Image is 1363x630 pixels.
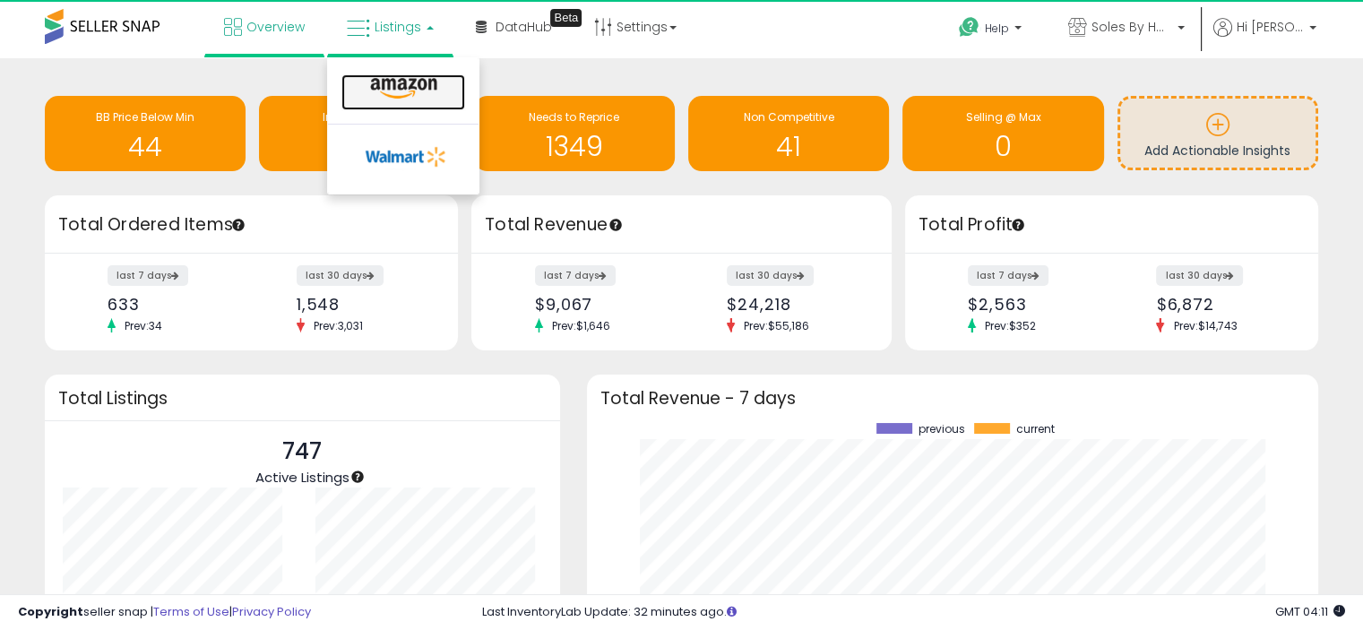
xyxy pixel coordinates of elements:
h3: Total Ordered Items [58,212,444,237]
span: Inventory Age [323,109,397,125]
span: current [1016,423,1055,436]
a: BB Price Below Min 44 [45,96,246,171]
div: Last InventoryLab Update: 32 minutes ago. [482,604,1345,621]
span: Selling @ Max [965,109,1040,125]
div: Tooltip anchor [349,469,366,485]
span: Overview [246,18,305,36]
div: seller snap | | [18,604,311,621]
span: Prev: $352 [976,318,1045,333]
div: Tooltip anchor [230,217,246,233]
div: Tooltip anchor [608,217,624,233]
span: Hi [PERSON_NAME] [1237,18,1304,36]
h3: Total Listings [58,392,547,405]
h3: Total Revenue - 7 days [600,392,1305,405]
span: 2025-09-9 04:11 GMT [1275,603,1345,620]
div: $2,563 [968,295,1098,314]
strong: Copyright [18,603,83,620]
div: Tooltip anchor [1010,217,1026,233]
label: last 7 days [968,265,1048,286]
i: Get Help [958,16,980,39]
a: Needs to Reprice 1349 [474,96,675,171]
h3: Total Revenue [485,212,878,237]
a: Inventory Age 0 [259,96,460,171]
div: $6,872 [1156,295,1286,314]
span: Non Competitive [744,109,834,125]
span: DataHub [496,18,552,36]
h1: 1349 [483,132,666,161]
span: Add Actionable Insights [1144,142,1290,160]
span: previous [919,423,965,436]
div: 1,548 [297,295,427,314]
p: 747 [255,435,349,469]
a: Non Competitive 41 [688,96,889,171]
span: Active Listings [255,468,349,487]
h1: 44 [54,132,237,161]
span: Needs to Reprice [529,109,619,125]
a: Help [945,3,1040,58]
a: Hi [PERSON_NAME] [1213,18,1316,58]
span: BB Price Below Min [96,109,194,125]
i: Click here to read more about un-synced listings. [727,606,737,617]
h1: 0 [268,132,451,161]
a: Privacy Policy [232,603,311,620]
span: Prev: 34 [116,318,171,333]
span: Prev: $55,186 [735,318,818,333]
span: Listings [375,18,421,36]
label: last 30 days [297,265,384,286]
h1: 0 [911,132,1094,161]
a: Selling @ Max 0 [902,96,1103,171]
div: Tooltip anchor [550,9,582,27]
label: last 7 days [108,265,188,286]
a: Terms of Use [153,603,229,620]
span: Help [985,21,1009,36]
span: Prev: 3,031 [305,318,372,333]
span: Soles By Hamsa LLC [1091,18,1172,36]
label: last 30 days [727,265,814,286]
h1: 41 [697,132,880,161]
div: $9,067 [535,295,669,314]
label: last 30 days [1156,265,1243,286]
div: 633 [108,295,237,314]
label: last 7 days [535,265,616,286]
span: Prev: $1,646 [543,318,619,333]
h3: Total Profit [919,212,1305,237]
a: Add Actionable Insights [1120,99,1316,168]
span: Prev: $14,743 [1164,318,1246,333]
div: $24,218 [727,295,860,314]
